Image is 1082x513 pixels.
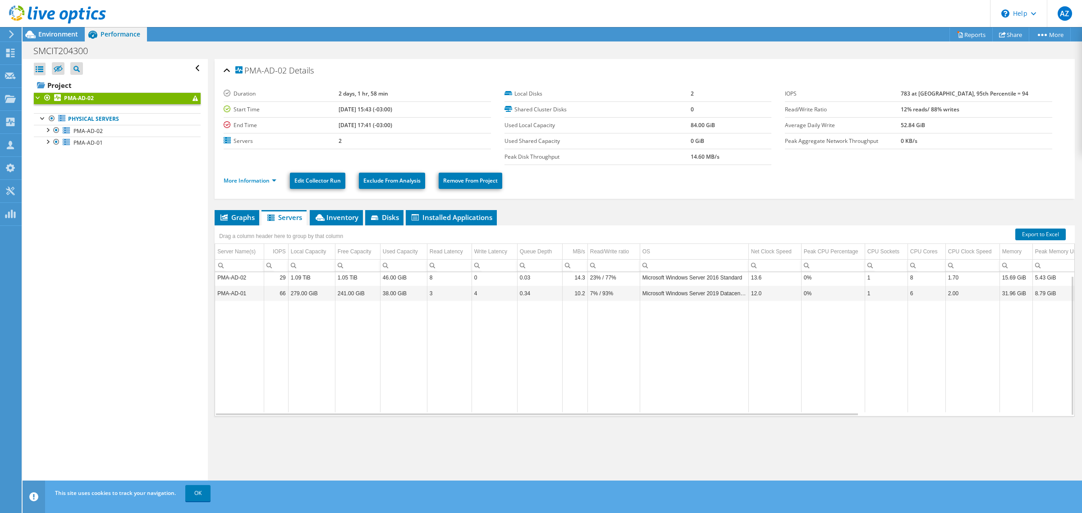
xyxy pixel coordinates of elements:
[751,246,792,257] div: Net Clock Speed
[908,244,945,260] td: CPU Cores Column
[264,270,288,285] td: Column IOPS, Value 29
[427,259,472,271] td: Column Read Latency, Filter cell
[264,285,288,301] td: Column IOPS, Value 66
[785,105,901,114] label: Read/Write Ratio
[215,225,1075,417] div: Data grid
[264,244,288,260] td: IOPS Column
[945,270,999,285] td: Column CPU Clock Speed, Value 1.70
[224,121,339,130] label: End Time
[504,121,691,130] label: Used Local Capacity
[562,244,587,260] td: MB/s Column
[948,246,992,257] div: CPU Clock Speed
[288,270,335,285] td: Column Local Capacity, Value 1.09 TiB
[748,285,801,301] td: Column Net Clock Speed, Value 12.0
[34,92,201,104] a: PMA-AD-02
[55,489,176,497] span: This site uses cookies to track your navigation.
[34,78,201,92] a: Project
[908,285,945,301] td: Column CPU Cores, Value 6
[370,213,399,222] span: Disks
[801,259,865,271] td: Column Peak CPU Percentage, Filter cell
[691,137,704,145] b: 0 GiB
[999,244,1032,260] td: Memory Column
[380,259,427,271] td: Column Used Capacity, Filter cell
[517,244,562,260] td: Queue Depth Column
[865,270,908,285] td: Column CPU Sockets, Value 1
[314,213,358,222] span: Inventory
[383,246,418,257] div: Used Capacity
[339,105,392,113] b: [DATE] 15:43 (-03:00)
[587,270,640,285] td: Column Read/Write ratio, Value 23% / 77%
[273,246,286,257] div: IOPS
[865,244,908,260] td: CPU Sockets Column
[785,121,901,130] label: Average Daily Write
[517,259,562,271] td: Column Queue Depth, Filter cell
[34,137,201,148] a: PMA-AD-01
[945,244,999,260] td: CPU Clock Speed Column
[999,259,1032,271] td: Column Memory, Filter cell
[865,285,908,301] td: Column CPU Sockets, Value 1
[748,259,801,271] td: Column Net Clock Speed, Filter cell
[215,244,264,260] td: Server Name(s) Column
[587,285,640,301] td: Column Read/Write ratio, Value 7% / 93%
[339,137,342,145] b: 2
[73,127,103,135] span: PMA-AD-02
[640,285,748,301] td: Column OS, Value Microsoft Windows Server 2019 Datacenter
[804,246,858,257] div: Peak CPU Percentage
[224,137,339,146] label: Servers
[335,270,380,285] td: Column Free Capacity, Value 1.05 TiB
[504,105,691,114] label: Shared Cluster Disks
[562,285,587,301] td: Column MB/s, Value 10.2
[640,244,748,260] td: OS Column
[867,246,899,257] div: CPU Sockets
[801,244,865,260] td: Peak CPU Percentage Column
[34,125,201,137] a: PMA-AD-02
[590,246,629,257] div: Read/Write ratio
[430,246,463,257] div: Read Latency
[999,285,1032,301] td: Column Memory, Value 31.96 GiB
[908,270,945,285] td: Column CPU Cores, Value 8
[472,270,517,285] td: Column Write Latency, Value 0
[219,213,255,222] span: Graphs
[640,270,748,285] td: Column OS, Value Microsoft Windows Server 2016 Standard
[748,244,801,260] td: Net Clock Speed Column
[901,105,959,113] b: 12% reads/ 88% writes
[562,259,587,271] td: Column MB/s, Filter cell
[224,89,339,98] label: Duration
[945,285,999,301] td: Column CPU Clock Speed, Value 2.00
[335,259,380,271] td: Column Free Capacity, Filter cell
[235,66,287,75] span: PMA-AD-02
[215,259,264,271] td: Column Server Name(s), Filter cell
[217,230,345,243] div: Drag a column header here to group by that column
[562,270,587,285] td: Column MB/s, Value 14.3
[34,113,201,125] a: Physical Servers
[504,89,691,98] label: Local Disks
[910,246,938,257] div: CPU Cores
[801,285,865,301] td: Column Peak CPU Percentage, Value 0%
[289,65,314,76] span: Details
[691,90,694,97] b: 2
[64,94,94,102] b: PMA-AD-02
[901,121,925,129] b: 52.84 GiB
[339,90,388,97] b: 2 days, 1 hr, 58 min
[264,259,288,271] td: Column IOPS, Filter cell
[335,244,380,260] td: Free Capacity Column
[517,270,562,285] td: Column Queue Depth, Value 0.03
[29,46,102,56] h1: SMCIT204300
[359,173,425,189] a: Exclude From Analysis
[288,244,335,260] td: Local Capacity Column
[288,259,335,271] td: Column Local Capacity, Filter cell
[472,259,517,271] td: Column Write Latency, Filter cell
[1001,9,1009,18] svg: \n
[439,173,502,189] a: Remove From Project
[185,485,211,501] a: OK
[587,244,640,260] td: Read/Write ratio Column
[999,270,1032,285] td: Column Memory, Value 15.69 GiB
[992,27,1029,41] a: Share
[504,152,691,161] label: Peak Disk Throughput
[801,270,865,285] td: Column Peak CPU Percentage, Value 0%
[517,285,562,301] td: Column Queue Depth, Value 0.34
[38,30,78,38] span: Environment
[573,246,585,257] div: MB/s
[427,270,472,285] td: Column Read Latency, Value 8
[266,213,302,222] span: Servers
